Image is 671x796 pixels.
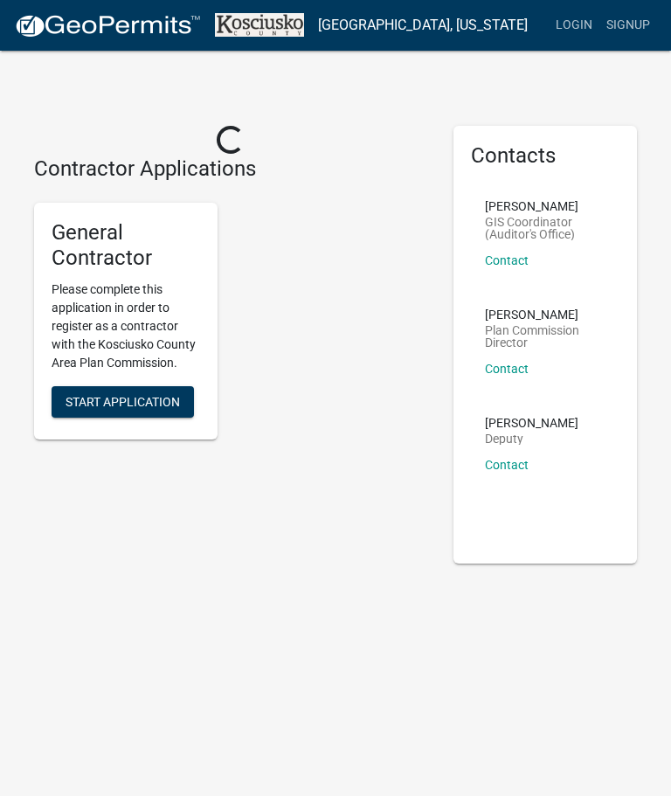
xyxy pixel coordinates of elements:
[485,458,529,472] a: Contact
[485,417,578,429] p: [PERSON_NAME]
[485,200,605,212] p: [PERSON_NAME]
[318,10,528,40] a: [GEOGRAPHIC_DATA], [US_STATE]
[34,156,427,453] wm-workflow-list-section: Contractor Applications
[485,253,529,267] a: Contact
[52,280,200,372] p: Please complete this application in order to register as a contractor with the Kosciusko County A...
[485,433,578,445] p: Deputy
[215,13,304,37] img: Kosciusko County, Indiana
[485,362,529,376] a: Contact
[66,395,180,409] span: Start Application
[52,220,200,271] h5: General Contractor
[485,216,605,240] p: GIS Coordinator (Auditor's Office)
[34,156,427,182] h4: Contractor Applications
[485,308,605,321] p: [PERSON_NAME]
[599,9,657,42] a: Signup
[471,143,619,169] h5: Contacts
[549,9,599,42] a: Login
[485,324,605,349] p: Plan Commission Director
[52,386,194,418] button: Start Application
